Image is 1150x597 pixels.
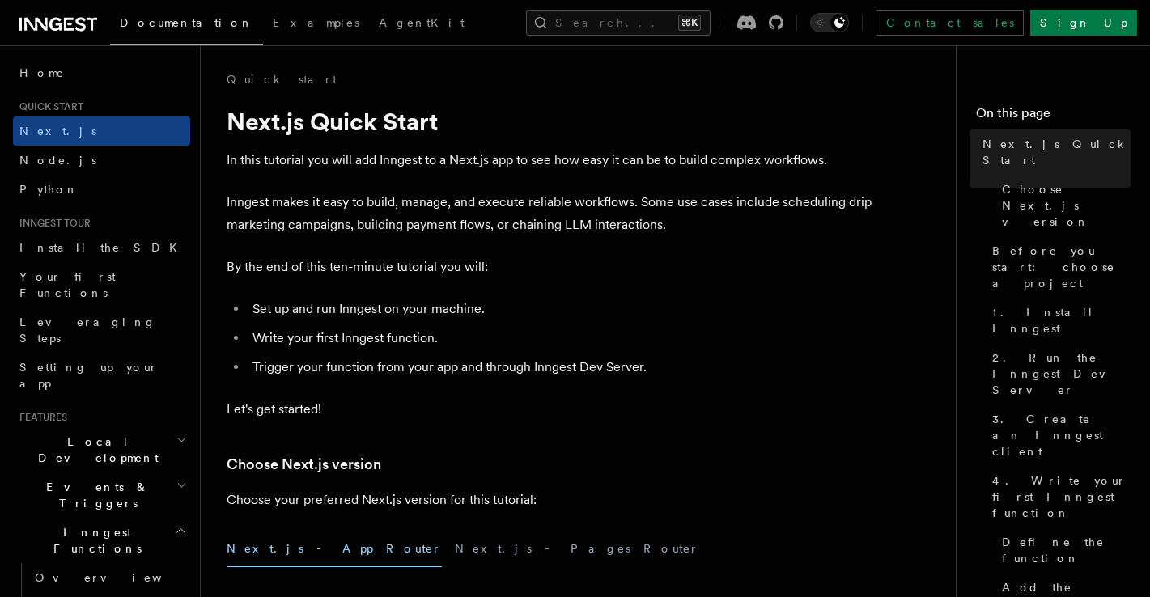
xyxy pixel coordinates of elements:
p: Choose your preferred Next.js version for this tutorial: [227,489,874,511]
a: 2. Run the Inngest Dev Server [986,343,1131,404]
p: In this tutorial you will add Inngest to a Next.js app to see how easy it can be to build complex... [227,149,874,171]
a: 1. Install Inngest [986,298,1131,343]
a: Next.js [13,116,190,146]
a: 4. Write your first Inngest function [986,466,1131,527]
button: Toggle dark mode [810,13,849,32]
span: Local Development [13,434,176,466]
span: Next.js [19,125,96,138]
a: Overview [28,563,190,592]
span: Node.js [19,154,96,167]
li: Write your first Inngest function. [248,327,874,349]
h4: On this page [976,104,1131,129]
span: Inngest Functions [13,524,175,557]
p: Let's get started! [227,398,874,421]
a: Install the SDK [13,233,190,262]
span: Before you start: choose a project [992,243,1131,291]
button: Events & Triggers [13,472,190,518]
span: 1. Install Inngest [992,304,1131,337]
button: Next.js - App Router [227,531,442,567]
a: Python [13,175,190,204]
a: Your first Functions [13,262,190,307]
a: Leveraging Steps [13,307,190,353]
span: 3. Create an Inngest client [992,411,1131,459]
button: Next.js - Pages Router [455,531,699,567]
span: Features [13,411,67,424]
span: Python [19,183,79,196]
a: Contact sales [876,10,1024,36]
a: Next.js Quick Start [976,129,1131,175]
span: Your first Functions [19,270,116,299]
li: Set up and run Inngest on your machine. [248,298,874,320]
a: Home [13,58,190,87]
a: Node.js [13,146,190,175]
span: 2. Run the Inngest Dev Server [992,349,1131,398]
kbd: ⌘K [678,15,701,31]
span: Examples [273,16,359,29]
a: Quick start [227,71,337,87]
span: Leveraging Steps [19,315,156,345]
a: Choose Next.js version [995,175,1131,236]
span: Overview [35,571,202,584]
a: Setting up your app [13,353,190,398]
a: Examples [263,5,369,44]
a: Documentation [110,5,263,45]
li: Trigger your function from your app and through Inngest Dev Server. [248,356,874,379]
a: Sign Up [1030,10,1137,36]
span: Documentation [120,16,253,29]
span: 4. Write your first Inngest function [992,472,1131,521]
span: Define the function [1002,534,1131,566]
a: AgentKit [369,5,474,44]
a: Before you start: choose a project [986,236,1131,298]
span: Events & Triggers [13,479,176,511]
span: Choose Next.js version [1002,181,1131,230]
a: Choose Next.js version [227,453,381,476]
p: Inngest makes it easy to build, manage, and execute reliable workflows. Some use cases include sc... [227,191,874,236]
span: Next.js Quick Start [982,136,1131,168]
a: 3. Create an Inngest client [986,404,1131,466]
button: Inngest Functions [13,518,190,563]
span: Inngest tour [13,217,91,230]
span: Setting up your app [19,361,159,390]
span: Install the SDK [19,241,187,254]
span: Home [19,65,65,81]
p: By the end of this ten-minute tutorial you will: [227,256,874,278]
span: Quick start [13,100,83,113]
a: Define the function [995,527,1131,573]
button: Search...⌘K [526,10,711,36]
button: Local Development [13,427,190,472]
h1: Next.js Quick Start [227,107,874,136]
span: AgentKit [379,16,465,29]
